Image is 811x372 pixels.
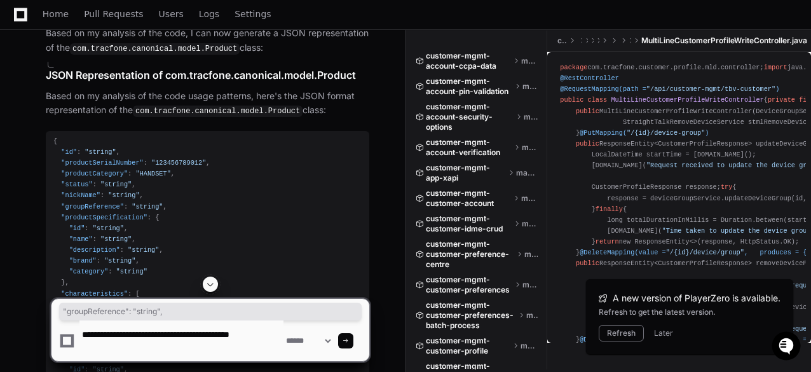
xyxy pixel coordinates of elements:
button: Refresh [599,325,644,341]
span: "productSpecification" [61,214,147,221]
span: customer-mgmt-customer-preferences [426,275,512,295]
span: { [53,137,57,145]
span: , [140,191,144,199]
span: master [522,219,538,229]
span: : [128,170,132,177]
span: "id" [61,148,77,156]
span: import [764,64,787,71]
span: Users [159,10,184,18]
span: class [587,96,607,104]
span: return [596,238,619,245]
button: Start new chat [216,99,231,114]
span: "123456789012" [151,159,206,167]
span: "string" [128,246,159,254]
span: , [171,170,175,177]
span: Pylon [126,134,154,143]
span: "string" [93,224,124,232]
span: , [206,159,210,167]
div: Refresh to get the latest version. [599,307,780,317]
span: : [93,181,97,188]
span: "string" [85,148,116,156]
span: master [522,81,538,92]
span: @PutMapping( ) [580,129,709,137]
span: MultiLineCustomerProfileWriteController.java [641,36,807,46]
span: Logs [199,10,219,18]
span: "string" [100,181,132,188]
span: : [97,257,100,265]
span: customer-mgmt-customer-preference-centre [426,239,514,270]
span: customer-mgmt-account-ccpa-data [426,51,511,71]
code: com.tracfone.canonical.model.Product [70,43,240,55]
span: , [132,235,135,243]
div: Welcome [13,51,231,71]
span: : [85,224,88,232]
span: @RestController [560,74,618,82]
span: "productSerialNumber" [61,159,143,167]
span: "/api/customer-mgmt/tbv-customer" [646,85,775,93]
span: "groupReference" [61,203,124,210]
button: Later [654,328,673,338]
span: "nickName" [61,191,100,199]
span: customer-mgmt-customer-account [426,188,511,209]
span: "productCategory" [61,170,128,177]
span: "string" [132,203,163,210]
span: : [77,148,81,156]
div: Start new chat [43,95,208,107]
div: We're offline, we'll be back soon [43,107,166,118]
span: Pull Requests [84,10,143,18]
span: "category" [69,268,109,275]
h1: JSON Representation of com.tracfone.canonical.model.Product [46,67,369,83]
span: , [163,203,167,210]
span: : [120,246,124,254]
span: "description" [69,246,120,254]
span: , [132,181,135,188]
span: package [560,64,587,71]
span: master [521,193,538,203]
span: "string" [116,268,147,275]
img: PlayerZero [13,13,38,38]
span: customer-profile-tbv [557,36,567,46]
span: public [560,96,583,104]
span: "string" [104,257,135,265]
span: "/{id}/device/group" [666,249,744,256]
span: "string" [100,235,132,243]
span: customer-mgmt-account-pin-validation [426,76,512,97]
span: : [144,159,147,167]
span: , [116,148,120,156]
p: Based on my analysis of the code usage patterns, here's the JSON format representation of the class: [46,89,369,118]
iframe: Open customer support [770,330,805,364]
span: : [93,235,97,243]
span: MultiLineCustomerProfileWriteController [611,96,763,104]
span: "brand" [69,257,97,265]
span: "name" [69,235,93,243]
span: : [124,203,128,210]
span: public [576,140,599,148]
span: finally [596,205,623,213]
span: { [155,214,159,221]
span: "id" [69,224,85,232]
p: Based on my analysis of the code, I can now generate a JSON representation of the class: [46,26,369,55]
span: : [108,268,112,275]
span: "/{id}/device-group" [627,129,705,137]
span: "groupReference": "string", [63,307,358,317]
span: master [524,112,538,122]
span: customer-mgmt-account-security-options [426,102,514,132]
span: customer-mgmt-customer-idme-crud [426,214,512,234]
span: , [124,224,128,232]
img: 1736555170064-99ba0984-63c1-480f-8ee9-699278ef63ed [13,95,36,118]
span: "status" [61,181,92,188]
span: public [576,259,599,267]
span: customer-mgmt-app-xapi [426,163,506,183]
a: Powered byPylon [90,133,154,143]
span: : [147,214,151,221]
span: , [159,246,163,254]
span: : [100,191,104,199]
span: A new version of PlayerZero is available. [613,292,780,305]
span: master [521,56,538,66]
span: "HANDSET" [135,170,170,177]
span: customer-mgmt-account-verification [426,137,512,158]
span: try [721,183,732,191]
span: master [516,168,538,178]
span: private [768,96,795,104]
